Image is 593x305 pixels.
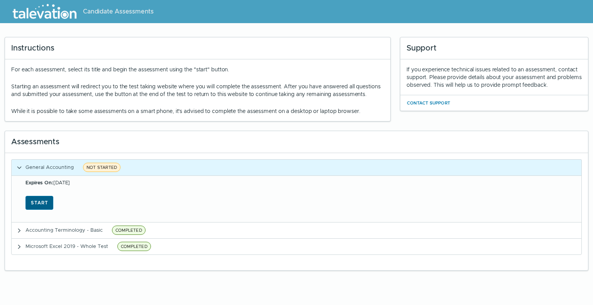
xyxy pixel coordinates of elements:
button: Start [25,196,53,210]
button: Microsoft Excel 2019 - Whole TestCOMPLETED [12,239,581,254]
span: COMPLETED [112,226,146,235]
span: General Accounting [25,164,74,170]
span: [DATE] [25,179,70,186]
img: Talevation_Logo_Transparent_white.png [9,2,80,21]
button: General AccountingNOT STARTED [12,160,581,175]
p: While it is possible to take some assessments on a smart phone, it's advised to complete the asse... [11,107,384,115]
span: COMPLETED [117,242,151,251]
span: NOT STARTED [83,163,120,172]
button: Accounting Terminology - BasicCOMPLETED [12,222,581,238]
p: Starting an assessment will redirect you to the test taking website where you will complete the a... [11,83,384,98]
span: Accounting Terminology - Basic [25,227,103,233]
span: Microsoft Excel 2019 - Whole Test [25,243,108,249]
div: Assessments [5,131,588,153]
span: Help [39,6,51,12]
div: General AccountingNOT STARTED [11,175,582,222]
b: Expires On: [25,179,53,186]
div: If you experience technical issues related to an assessment, contact support. Please provide deta... [407,66,582,89]
div: Instructions [5,37,390,59]
div: For each assessment, select its title and begin the assessment using the "start" button. [11,66,384,115]
button: Contact Support [407,98,451,108]
span: Candidate Assessments [83,7,154,16]
div: Support [400,37,588,59]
